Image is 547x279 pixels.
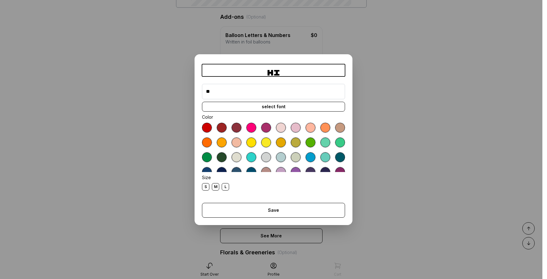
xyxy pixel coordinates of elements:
[212,183,219,191] div: M
[202,203,345,218] button: Save
[202,174,345,181] div: Size
[202,102,345,112] div: select font
[222,183,229,191] div: L
[202,183,209,191] div: S
[267,70,280,76] div: hi
[202,114,345,120] div: Color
